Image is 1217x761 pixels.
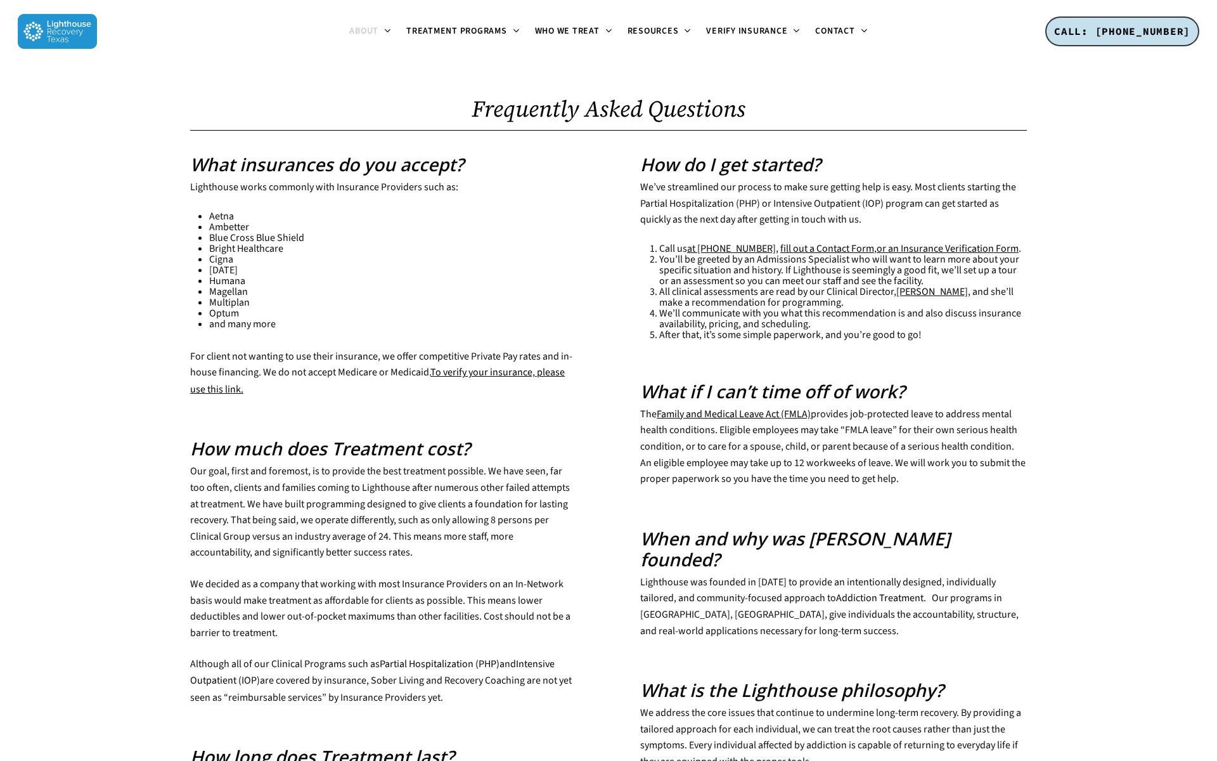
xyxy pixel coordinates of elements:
[527,27,620,37] a: Who We Treat
[209,319,577,330] li: and many more
[190,179,577,211] p: Lighthouse works commonly with Insurance Providers such as:
[209,233,577,244] li: Blue Cross Blue Shield
[190,657,555,687] a: Intensive Outpatient (IOP)
[209,222,577,233] li: Ambetter
[640,526,950,571] span: When and why was [PERSON_NAME] founded?
[836,591,924,605] a: Addiction Treatment
[659,308,1027,330] li: We’ll communicate with you what this recommendation is and also discuss insurance availability, p...
[399,27,527,37] a: Treatment Programs
[209,265,577,276] li: [DATE]
[640,678,944,702] span: What is the Lighthouse philosophy?
[342,27,399,37] a: About
[190,96,1027,122] h1: Frequently Asked Questions
[209,254,577,265] li: Cigna
[209,211,577,222] li: Aetna
[659,330,1027,341] li: After that, it’s some simple paperwork, and you’re good to go!
[190,464,577,576] p: Our goal, first and foremost, is to provide the best treatment possible. We have seen, far too of...
[190,349,577,398] p: For client not wanting to use their insurance, we offer competitive Private Pay rates and in-hous...
[190,656,577,706] p: Although all of our Clinical Programs such as and are covered by insurance, Sober Living and Reco...
[640,179,1027,244] p: We’ve streamlined our process to make sure getting help is easy. Most clients starting the Partia...
[380,657,499,671] a: Partial Hospitalization (PHP)
[190,576,577,656] p: We decided as a company that working with most Insurance Providers on an In-Network basis would m...
[190,436,470,460] span: How much does Treatment cost?
[687,242,778,256] a: at [PHONE_NUMBER],
[349,25,378,37] span: About
[657,407,811,421] a: Family and Medical Leave Act (FMLA)
[896,285,968,299] a: [PERSON_NAME]
[18,14,97,49] img: Lighthouse Recovery Texas
[808,27,875,37] a: Contact
[659,254,1027,287] li: You’ll be greeted by an Admissions Specialist who will want to learn more about your specific sit...
[209,287,577,297] li: Magellan
[877,242,1019,256] a: or an Insurance Verification Form
[628,25,679,37] span: Resources
[209,244,577,254] li: Bright Healthcare
[640,152,821,176] span: How do I get started?
[659,244,1027,254] li: Call us , .
[659,287,1027,308] li: All clinical assessments are read by our Clinical Director, , and she’ll make a recommendation fo...
[687,242,776,256] span: at [PHONE_NUMBER]
[190,152,464,176] strong: What insurances do you accept?
[209,308,577,319] li: Optum
[699,27,808,37] a: Verify Insurance
[640,575,1019,638] span: Lighthouse was founded in [DATE] to provide an intentionally designed, individually tailored, and...
[406,25,507,37] span: Treatment Programs
[815,25,854,37] span: Contact
[1054,25,1190,37] span: CALL: [PHONE_NUMBER]
[209,276,577,287] li: Humana
[780,242,874,256] a: fill out a Contact Form
[640,407,1027,488] p: The provides job-protected leave to address mental health conditions. Eligible employees may take...
[640,379,905,403] span: What if I can’t time off of work?
[1045,16,1199,47] a: CALL: [PHONE_NUMBER]
[706,25,787,37] span: Verify Insurance
[190,365,565,396] a: To verify your insurance, please use this link.
[620,27,699,37] a: Resources
[209,297,577,308] li: Multiplan
[535,25,600,37] span: Who We Treat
